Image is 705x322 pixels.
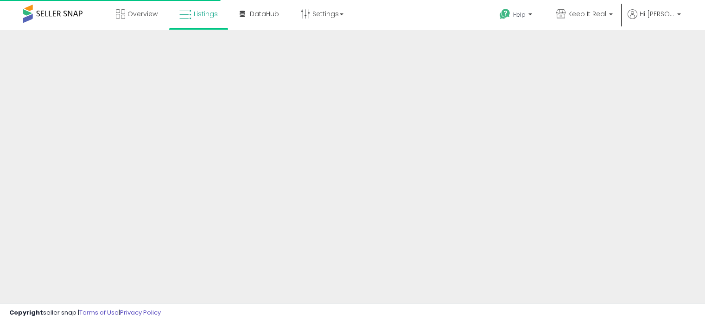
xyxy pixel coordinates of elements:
[250,9,279,19] span: DataHub
[79,308,119,317] a: Terms of Use
[568,9,606,19] span: Keep It Real
[492,1,541,30] a: Help
[194,9,218,19] span: Listings
[120,308,161,317] a: Privacy Policy
[513,11,526,19] span: Help
[9,309,161,317] div: seller snap | |
[499,8,511,20] i: Get Help
[628,9,681,30] a: Hi [PERSON_NAME]
[9,308,43,317] strong: Copyright
[640,9,674,19] span: Hi [PERSON_NAME]
[127,9,158,19] span: Overview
